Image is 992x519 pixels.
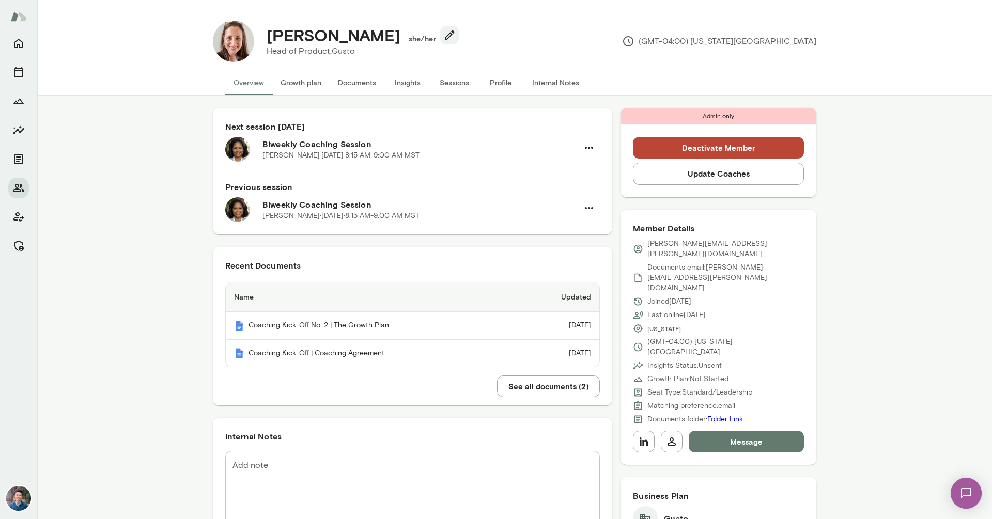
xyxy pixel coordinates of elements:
p: Documents folder: [647,414,743,424]
th: Coaching Kick-Off No. 2 | The Growth Plan [226,312,520,340]
img: Mento [234,321,244,331]
button: Insights [8,120,29,140]
img: Rachel Kaplowitz [213,21,254,62]
td: [DATE] [520,312,599,340]
img: Mento [234,348,244,358]
button: See all documents (2) [497,375,600,397]
div: Admin only [621,108,816,124]
p: (GMT-04:00) [US_STATE][GEOGRAPHIC_DATA] [622,35,816,48]
button: Documents [8,149,29,169]
p: Seat Type: Standard/Leadership [647,387,752,398]
p: Growth Plan: Not Started [647,374,729,384]
button: Documents [330,70,384,95]
button: Sessions [431,70,477,95]
p: Head of Product, Gusto [267,45,451,57]
img: Alex Yu [6,486,31,511]
p: Documents email: [PERSON_NAME][EMAIL_ADDRESS][PERSON_NAME][DOMAIN_NAME] [647,262,804,293]
p: [PERSON_NAME] · [DATE] · 8:15 AM-9:00 AM MST [262,211,420,221]
button: Members [8,178,29,198]
button: Growth Plan [8,91,29,112]
h6: Previous session [225,181,600,193]
button: Overview [225,70,272,95]
p: [PERSON_NAME] · [DATE] · 8:15 AM-9:00 AM MST [262,150,420,161]
th: Updated [520,282,599,312]
button: Insights [384,70,431,95]
h4: [PERSON_NAME] [267,25,400,45]
button: Sessions [8,62,29,83]
button: Manage [8,235,29,256]
h6: Recent Documents [225,259,600,272]
p: Joined [DATE] [647,296,691,307]
p: (GMT-04:00) [US_STATE][GEOGRAPHIC_DATA] [647,337,804,357]
p: Last online [DATE] [647,310,706,320]
a: Folder Link [707,415,743,423]
h6: Biweekly Coaching Session [262,138,578,150]
button: Internal Notes [524,70,587,95]
button: Message [689,431,804,452]
th: Name [226,282,520,312]
p: Insights Status: Unsent [647,360,722,371]
h6: Member Details [633,222,804,234]
h6: Next session [DATE] [225,120,600,133]
button: Deactivate Member [633,137,804,159]
p: Matching preference: email [647,401,735,411]
span: [US_STATE] [647,324,681,333]
h6: Internal Notes [225,430,600,443]
h6: Business Plan [633,490,804,502]
button: Home [8,33,29,54]
h6: she/her [409,34,436,44]
img: Mento [10,7,27,26]
button: Update Coaches [633,163,804,184]
th: Coaching Kick-Off | Coaching Agreement [226,340,520,367]
td: [DATE] [520,340,599,367]
h6: Biweekly Coaching Session [262,198,578,211]
p: [PERSON_NAME][EMAIL_ADDRESS][PERSON_NAME][DOMAIN_NAME] [647,239,804,259]
button: Profile [477,70,524,95]
button: Client app [8,207,29,227]
button: Growth plan [272,70,330,95]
